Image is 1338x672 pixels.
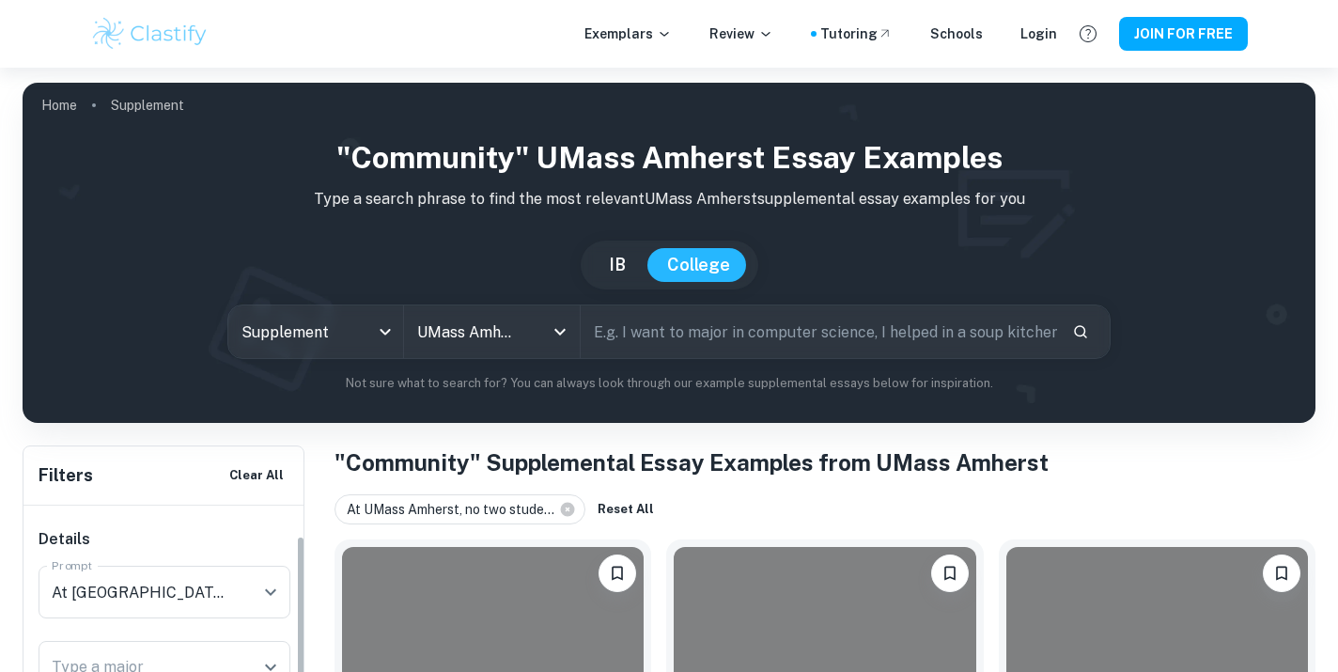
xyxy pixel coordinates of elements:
p: Not sure what to search for? You can always look through our example supplemental essays below fo... [38,374,1300,393]
div: At UMass Amherst, no two stude... [334,494,585,524]
h1: "Community" Supplemental Essay Examples from UMass Amherst [334,445,1315,479]
img: Clastify logo [90,15,210,53]
p: Exemplars [584,23,672,44]
button: IB [590,248,645,282]
button: Clear All [225,461,288,490]
img: profile cover [23,83,1315,423]
h6: Details [39,528,290,551]
button: College [648,248,749,282]
a: Home [41,92,77,118]
button: Reset All [593,495,659,524]
p: Supplement [111,95,184,116]
button: JOIN FOR FREE [1119,17,1248,51]
button: Open [547,319,573,345]
h6: Filters [39,462,93,489]
button: Search [1065,316,1097,348]
button: Please log in to bookmark exemplars [599,555,636,592]
input: E.g. I want to major in computer science, I helped in a soup kitchen, I want to join the debate t... [581,305,1057,358]
label: Prompt [52,557,93,573]
button: Please log in to bookmark exemplars [931,555,969,592]
a: Tutoring [820,23,893,44]
button: Please log in to bookmark exemplars [1263,555,1300,592]
h1: "Community" UMass Amherst Essay Examples [38,135,1300,180]
p: Review [709,23,773,44]
a: Login [1020,23,1057,44]
button: Open [257,579,284,605]
div: Supplement [228,305,404,358]
p: Type a search phrase to find the most relevant UMass Amherst supplemental essay examples for you [38,188,1300,211]
span: At UMass Amherst, no two stude... [347,499,563,520]
a: Schools [930,23,983,44]
button: Help and Feedback [1072,18,1104,50]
